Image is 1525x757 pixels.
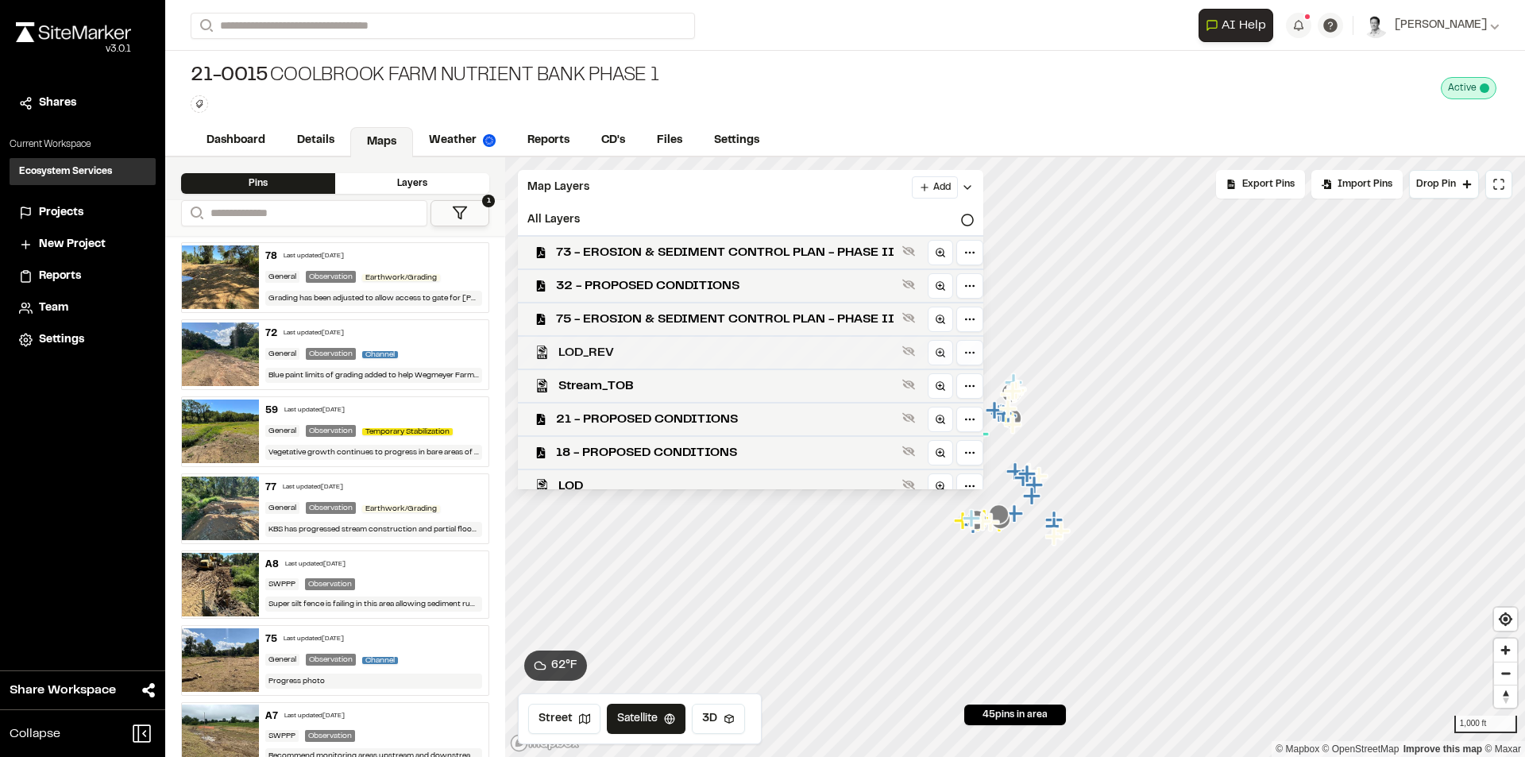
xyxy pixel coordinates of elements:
[19,331,146,349] a: Settings
[16,22,131,42] img: rebrand.png
[265,558,279,572] div: A8
[1276,743,1319,755] a: Mapbox
[1494,662,1517,685] button: Zoom out
[698,126,775,156] a: Settings
[182,628,259,692] img: file
[181,200,210,226] button: Search
[1311,170,1403,199] div: Import Pins into your project
[551,657,577,674] span: 62 ° F
[524,651,587,681] button: 62°F
[362,351,398,358] span: Channel
[284,329,344,338] div: Last updated [DATE]
[16,42,131,56] div: Oh geez...please don't...
[993,511,1013,531] div: Map marker
[1494,662,1517,685] span: Zoom out
[1052,521,1073,542] div: Map marker
[928,440,953,465] a: Zoom to layer
[975,508,996,529] div: Map marker
[1395,17,1487,34] span: [PERSON_NAME]
[996,404,1017,425] div: Map marker
[933,180,951,195] span: Add
[899,475,918,494] button: Show layer
[1409,170,1479,199] button: Drop Pin
[1338,177,1392,191] span: Import Pins
[265,522,483,537] div: KBS has progressed stream construction and partial floodplain construction to STA 28+29. The exis...
[10,681,116,700] span: Share Workspace
[306,502,356,514] div: Observation
[1216,170,1305,199] div: No pins available to export
[556,310,896,329] span: 75 - EROSION & SEDIMENT CONTROL PLAN - PHASE II
[527,179,589,196] span: Map Layers
[362,657,398,664] span: Channel
[556,243,896,262] span: 73 - EROSION & SEDIMENT CONTROL PLAN - PHASE II
[928,273,953,299] a: Zoom to layer
[265,632,277,647] div: 75
[641,126,698,156] a: Files
[1199,9,1280,42] div: Open AI Assistant
[191,64,659,89] div: Coolbrook Farm Nutrient Bank Phase 1
[413,126,512,156] a: Weather
[265,326,277,341] div: 72
[265,445,483,460] div: Vegetative growth continues to progress in bare areas of floodplain. Photos taken [DATE].
[39,95,76,112] span: Shares
[1020,462,1040,483] div: Map marker
[535,346,549,359] img: kml_black_icon64.png
[994,404,1015,424] div: Map marker
[39,204,83,222] span: Projects
[265,425,299,437] div: General
[556,410,896,429] span: 21 - PROPOSED CONDITIONS
[1002,383,1022,404] div: Map marker
[19,95,146,112] a: Shares
[899,275,918,294] button: Show layer
[528,704,600,734] button: Street
[585,126,641,156] a: CD's
[281,126,350,156] a: Details
[1045,527,1066,547] div: Map marker
[39,236,106,253] span: New Project
[182,245,259,309] img: file
[899,408,918,427] button: Show layer
[181,173,335,194] div: Pins
[265,249,277,264] div: 78
[265,502,299,514] div: General
[191,126,281,156] a: Dashboard
[1363,13,1388,38] img: User
[963,508,983,529] div: Map marker
[483,134,496,147] img: precipai.png
[1448,81,1477,95] span: Active
[999,399,1020,419] div: Map marker
[265,674,483,689] div: Progress photo
[964,515,985,535] div: Map marker
[19,236,146,253] a: New Project
[265,597,483,612] div: Super silt fence is failing in this area allowing sediment runoff into existing stream. Recommend...
[306,425,356,437] div: Observation
[191,95,208,113] button: Edit Tags
[1494,608,1517,631] button: Find my location
[1005,373,1025,393] div: Map marker
[265,578,299,590] div: SWPPP
[1222,16,1266,35] span: AI Help
[10,137,156,152] p: Current Workspace
[1006,504,1026,524] div: Map marker
[986,400,1006,421] div: Map marker
[558,377,896,396] span: Stream_TOB
[1403,743,1482,755] a: Map feedback
[1494,686,1517,708] span: Reset bearing to north
[983,708,1048,722] span: 45 pins in area
[512,126,585,156] a: Reports
[1004,381,1025,402] div: Map marker
[39,331,84,349] span: Settings
[285,560,346,570] div: Last updated [DATE]
[518,205,983,235] div: All Layers
[1018,464,1039,485] div: Map marker
[1494,639,1517,662] button: Zoom in
[283,483,343,492] div: Last updated [DATE]
[305,578,355,590] div: Observation
[19,268,146,285] a: Reports
[182,477,259,540] img: file
[182,400,259,463] img: file
[1363,13,1500,38] button: [PERSON_NAME]
[535,479,549,492] img: kml_black_icon64.png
